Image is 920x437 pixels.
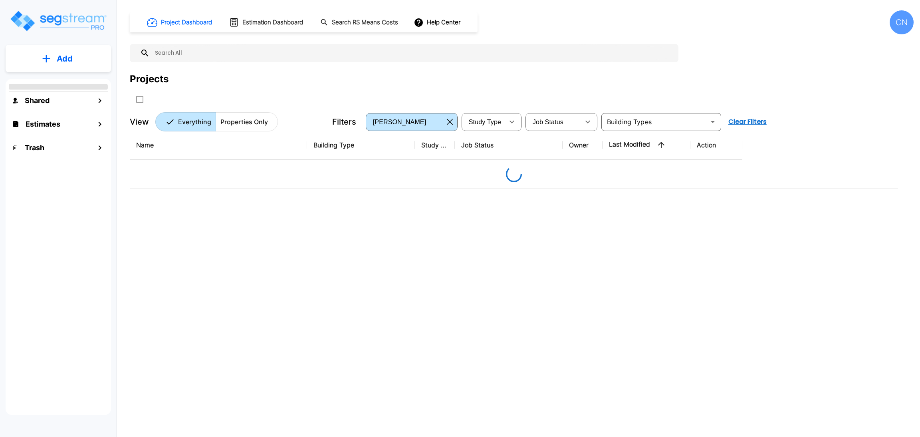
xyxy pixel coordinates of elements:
th: Job Status [455,131,563,160]
div: CN [890,10,914,34]
button: Project Dashboard [144,14,216,31]
th: Name [130,131,307,160]
button: Search RS Means Costs [317,15,402,30]
button: Open [707,116,718,127]
th: Owner [563,131,603,160]
img: Logo [9,10,107,32]
button: SelectAll [132,91,148,107]
div: Select [527,111,580,133]
h1: Trash [25,142,44,153]
button: Everything [155,112,216,131]
th: Last Modified [603,131,690,160]
th: Study Type [415,131,455,160]
button: Clear Filters [725,114,770,130]
div: Platform [155,112,278,131]
span: Job Status [533,119,563,125]
p: Properties Only [220,117,268,127]
button: Help Center [412,15,464,30]
th: Building Type [307,131,415,160]
h1: Estimation Dashboard [242,18,303,27]
h1: Search RS Means Costs [332,18,398,27]
th: Action [690,131,742,160]
div: Projects [130,72,169,86]
p: Everything [178,117,211,127]
div: Select [463,111,504,133]
h1: Project Dashboard [161,18,212,27]
p: View [130,116,149,128]
p: Filters [332,116,356,128]
input: Search All [150,44,674,62]
button: Estimation Dashboard [226,14,307,31]
button: Properties Only [216,112,278,131]
h1: Shared [25,95,50,106]
div: Select [367,111,444,133]
input: Building Types [604,116,706,127]
p: Add [57,53,73,65]
button: Add [6,47,111,70]
h1: Estimates [26,119,60,129]
span: Study Type [469,119,501,125]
